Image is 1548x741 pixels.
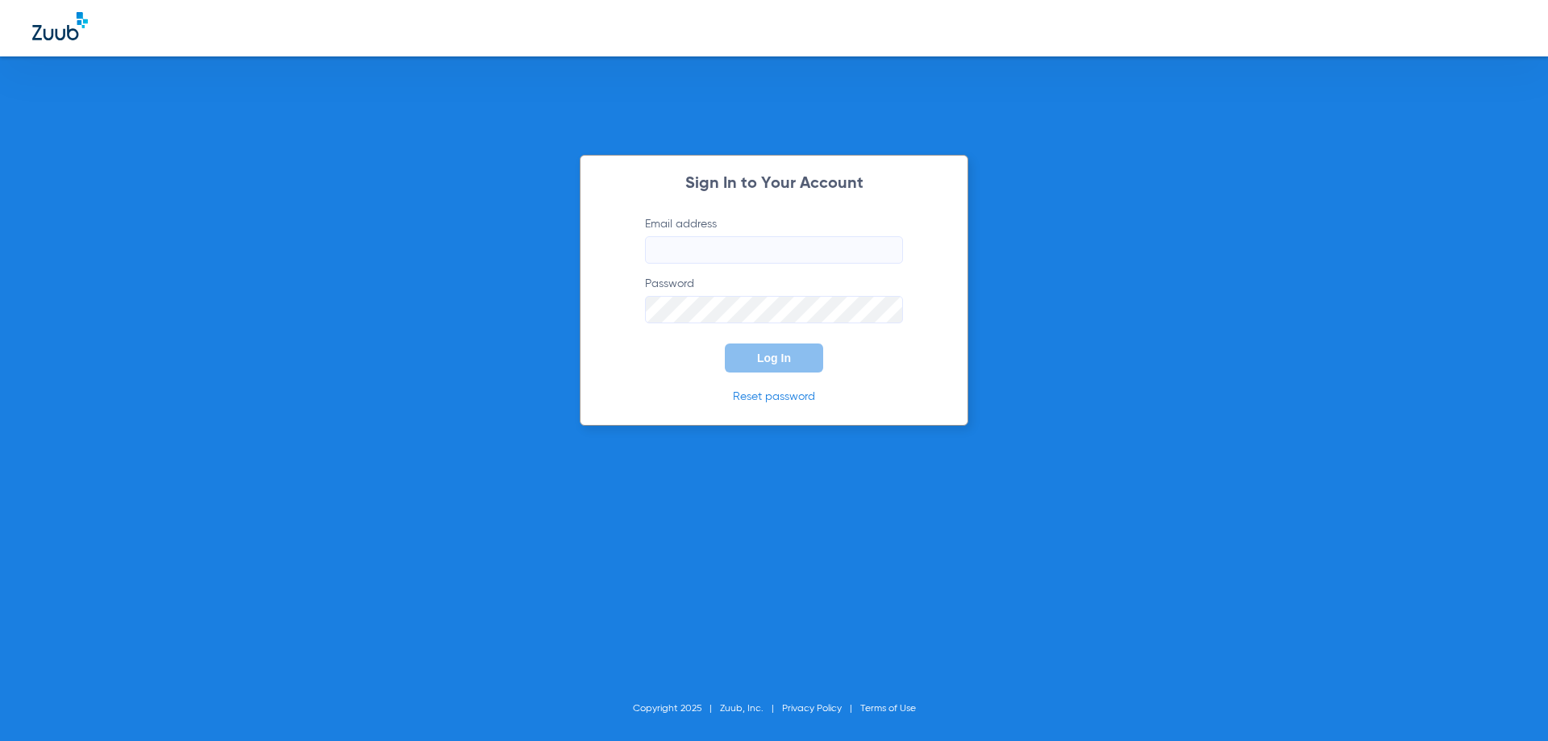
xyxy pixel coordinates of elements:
h2: Sign In to Your Account [621,176,927,192]
li: Copyright 2025 [633,701,720,717]
button: Log In [725,343,823,373]
label: Email address [645,216,903,264]
input: Password [645,296,903,323]
a: Reset password [733,391,815,402]
input: Email address [645,236,903,264]
img: Zuub Logo [32,12,88,40]
span: Log In [757,352,791,364]
a: Privacy Policy [782,704,842,714]
label: Password [645,276,903,323]
li: Zuub, Inc. [720,701,782,717]
a: Terms of Use [860,704,916,714]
